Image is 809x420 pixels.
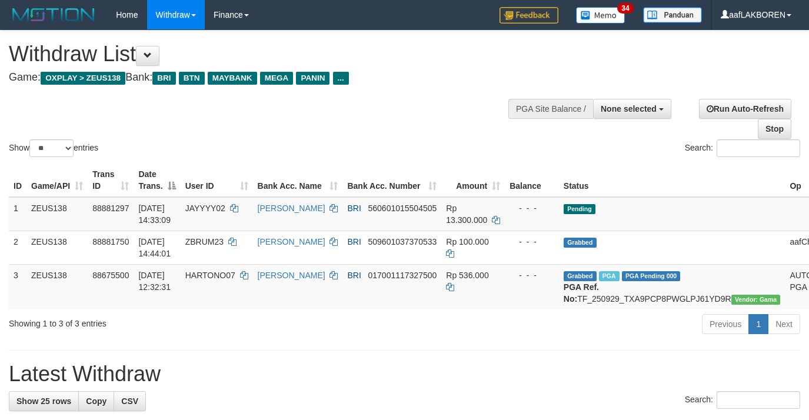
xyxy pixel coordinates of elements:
[86,396,106,406] span: Copy
[564,238,597,248] span: Grabbed
[768,314,800,334] a: Next
[717,391,800,409] input: Search:
[26,231,88,264] td: ZEUS138
[9,231,26,264] td: 2
[9,164,26,197] th: ID
[138,271,171,292] span: [DATE] 12:32:31
[121,396,138,406] span: CSV
[510,202,554,214] div: - - -
[296,72,329,85] span: PANIN
[685,391,800,409] label: Search:
[134,164,180,197] th: Date Trans.: activate to sort column descending
[181,164,253,197] th: User ID: activate to sort column ascending
[717,139,800,157] input: Search:
[576,7,625,24] img: Button%20Memo.svg
[758,119,791,139] a: Stop
[258,204,325,213] a: [PERSON_NAME]
[138,204,171,225] span: [DATE] 14:33:09
[185,204,225,213] span: JAYYYY02
[185,271,235,280] span: HARTONO07
[748,314,768,334] a: 1
[16,396,71,406] span: Show 25 rows
[559,164,785,197] th: Status
[559,264,785,309] td: TF_250929_TXA9PCP8PWGLPJ61YD9R
[26,197,88,231] td: ZEUS138
[368,271,437,280] span: Copy 017001117327500 to clipboard
[258,237,325,246] a: [PERSON_NAME]
[643,7,702,23] img: panduan.png
[599,271,620,281] span: Marked by aaftrukkakada
[92,204,129,213] span: 88881297
[92,271,129,280] span: 88675500
[9,139,98,157] label: Show entries
[601,104,657,114] span: None selected
[510,236,554,248] div: - - -
[564,204,595,214] span: Pending
[258,271,325,280] a: [PERSON_NAME]
[446,204,487,225] span: Rp 13.300.000
[441,164,505,197] th: Amount: activate to sort column ascending
[26,264,88,309] td: ZEUS138
[699,99,791,119] a: Run Auto-Refresh
[9,264,26,309] td: 3
[9,42,528,66] h1: Withdraw List
[78,391,114,411] a: Copy
[685,139,800,157] label: Search:
[368,204,437,213] span: Copy 560601015504505 to clipboard
[593,99,671,119] button: None selected
[138,237,171,258] span: [DATE] 14:44:01
[9,391,79,411] a: Show 25 rows
[208,72,257,85] span: MAYBANK
[508,99,593,119] div: PGA Site Balance /
[347,271,361,280] span: BRI
[446,271,488,280] span: Rp 536.000
[9,197,26,231] td: 1
[510,269,554,281] div: - - -
[29,139,74,157] select: Showentries
[564,271,597,281] span: Grabbed
[9,6,98,24] img: MOTION_logo.png
[347,204,361,213] span: BRI
[179,72,205,85] span: BTN
[347,237,361,246] span: BRI
[731,295,781,305] span: Vendor URL: https://trx31.1velocity.biz
[185,237,224,246] span: ZBRUM23
[9,362,800,386] h1: Latest Withdraw
[446,237,488,246] span: Rp 100.000
[9,72,528,84] h4: Game: Bank:
[564,282,599,304] b: PGA Ref. No:
[92,237,129,246] span: 88881750
[152,72,175,85] span: BRI
[26,164,88,197] th: Game/API: activate to sort column ascending
[342,164,441,197] th: Bank Acc. Number: activate to sort column ascending
[114,391,146,411] a: CSV
[500,7,558,24] img: Feedback.jpg
[88,164,134,197] th: Trans ID: activate to sort column ascending
[41,72,125,85] span: OXPLAY > ZEUS138
[9,313,328,329] div: Showing 1 to 3 of 3 entries
[702,314,749,334] a: Previous
[253,164,343,197] th: Bank Acc. Name: activate to sort column ascending
[622,271,681,281] span: PGA Pending
[617,3,633,14] span: 34
[505,164,559,197] th: Balance
[368,237,437,246] span: Copy 509601037370533 to clipboard
[333,72,349,85] span: ...
[260,72,294,85] span: MEGA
